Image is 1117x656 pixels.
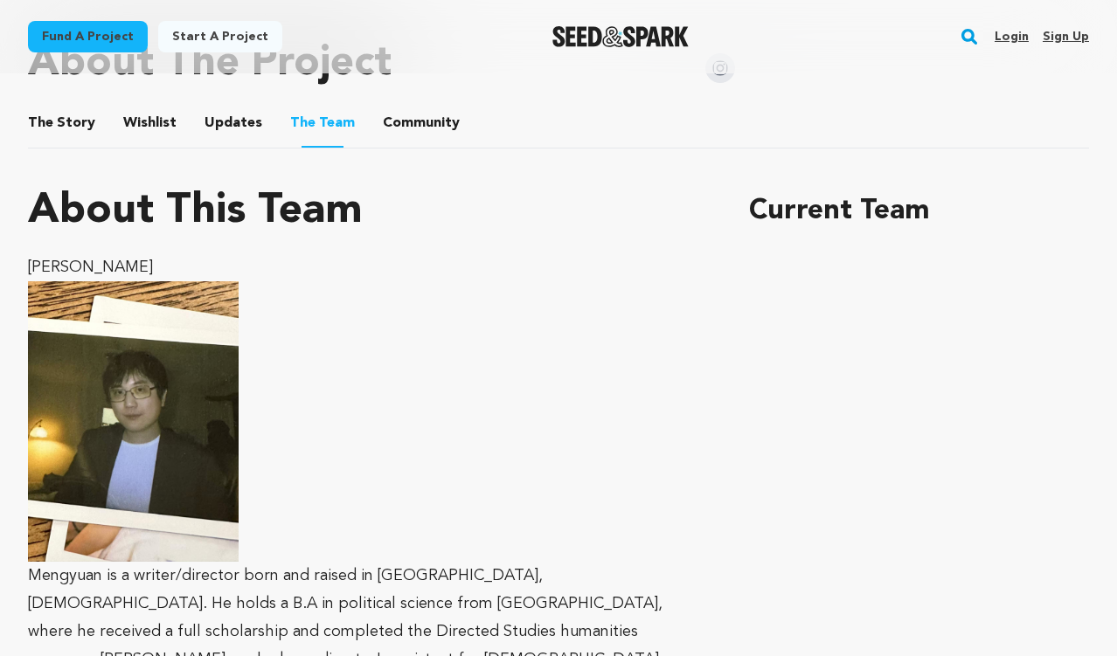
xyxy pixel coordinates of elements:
span: The [28,113,53,134]
a: Login [995,23,1029,51]
span: Community [383,113,460,134]
span: Updates [205,113,262,134]
span: Team [290,113,355,134]
span: Wishlist [123,113,177,134]
img: 1755844509-WechatIMG7200.jpg [28,281,239,562]
img: Seed&Spark Logo Dark Mode [552,26,690,47]
span: The [290,113,316,134]
span: Story [28,113,95,134]
h1: Current Team [749,190,1089,232]
a: Start a project [158,21,282,52]
a: Seed&Spark Homepage [552,26,690,47]
h1: About This Team [28,190,363,232]
a: Fund a project [28,21,148,52]
p: [PERSON_NAME] [28,253,707,281]
a: Sign up [1043,23,1089,51]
